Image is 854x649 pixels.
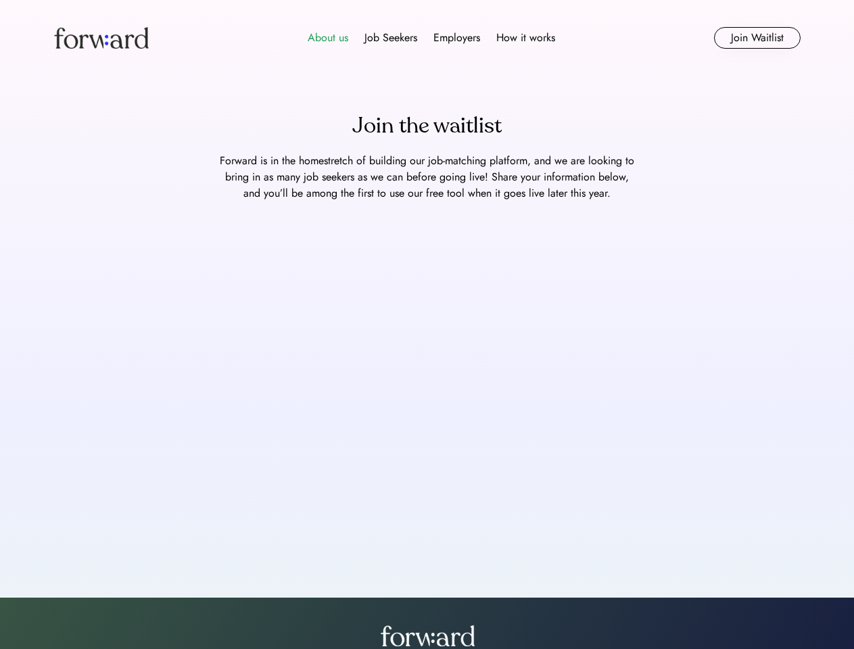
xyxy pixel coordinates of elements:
[380,625,475,646] img: forward-logo-white.png
[433,30,480,46] div: Employers
[308,30,348,46] div: About us
[714,27,801,49] button: Join Waitlist
[364,30,417,46] div: Job Seekers
[352,110,502,142] div: Join the waitlist
[496,30,555,46] div: How it works
[32,212,822,550] iframe: My new form
[218,153,637,201] div: Forward is in the homestretch of building our job-matching platform, and we are looking to bring ...
[54,27,149,49] img: Forward logo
